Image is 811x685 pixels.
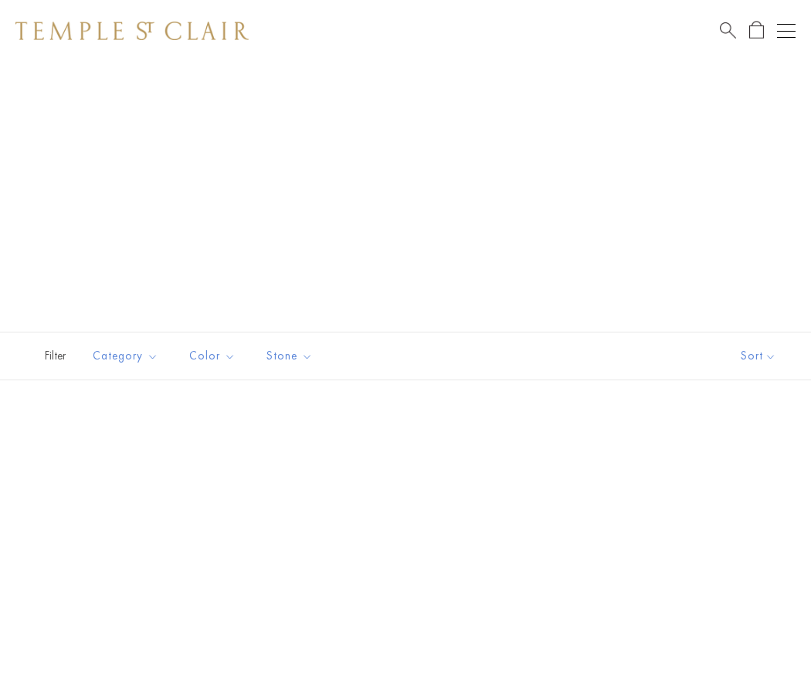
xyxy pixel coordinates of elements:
[259,346,324,366] span: Stone
[81,339,170,373] button: Category
[255,339,324,373] button: Stone
[706,332,811,380] button: Show sort by
[85,346,170,366] span: Category
[178,339,247,373] button: Color
[777,22,796,40] button: Open navigation
[15,22,249,40] img: Temple St. Clair
[720,21,736,40] a: Search
[749,21,764,40] a: Open Shopping Bag
[182,346,247,366] span: Color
